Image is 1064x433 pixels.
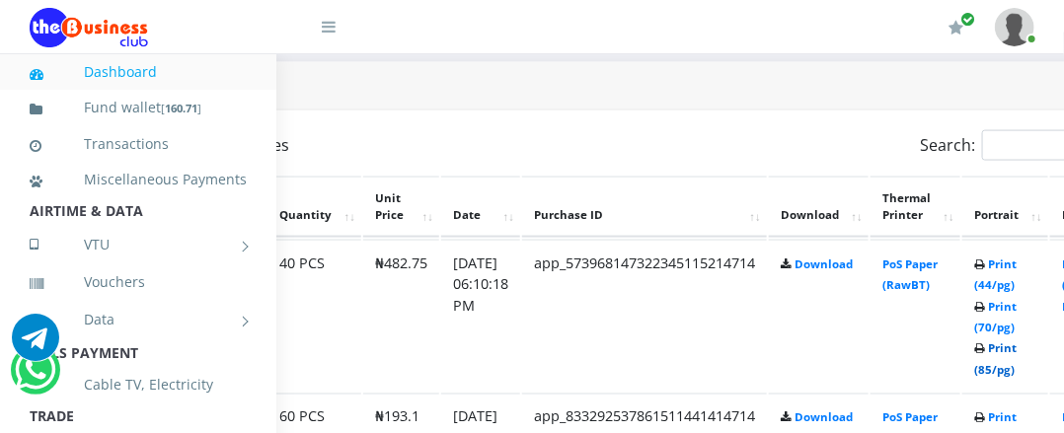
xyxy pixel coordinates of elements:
a: Print (70/pg) [974,299,1017,335]
a: Fund wallet[160.71] [30,85,247,131]
a: Cable TV, Electricity [30,362,247,407]
a: Dashboard [30,49,247,95]
span: Renew/Upgrade Subscription [960,12,975,27]
a: Print (85/pg) [974,341,1017,378]
i: Renew/Upgrade Subscription [949,20,963,36]
td: ₦482.75 [363,240,439,393]
img: Logo [30,8,148,47]
td: 40 PCS [267,240,361,393]
b: 160.71 [165,101,197,115]
a: VTU [30,220,247,269]
a: Download [795,256,853,271]
a: Download [795,410,853,425]
img: User [995,8,1034,46]
th: Download: activate to sort column ascending [769,177,869,238]
th: Unit Price: activate to sort column ascending [363,177,439,238]
a: Chat for support [15,361,55,394]
th: Thermal Printer: activate to sort column ascending [871,177,960,238]
a: Vouchers [30,259,247,305]
td: [DATE] 06:10:18 PM [441,240,520,393]
a: Data [30,295,247,344]
a: Chat for support [12,328,59,361]
th: Portrait: activate to sort column ascending [962,177,1048,238]
small: [ ] [161,101,201,115]
th: Purchase ID: activate to sort column ascending [522,177,767,238]
a: Print (44/pg) [974,256,1017,293]
a: PoS Paper (RawBT) [882,256,938,293]
td: app_573968147322345115214714 [522,240,767,393]
th: Quantity: activate to sort column ascending [267,177,361,238]
th: Date: activate to sort column ascending [441,177,520,238]
a: Transactions [30,121,247,167]
a: Miscellaneous Payments [30,157,247,202]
